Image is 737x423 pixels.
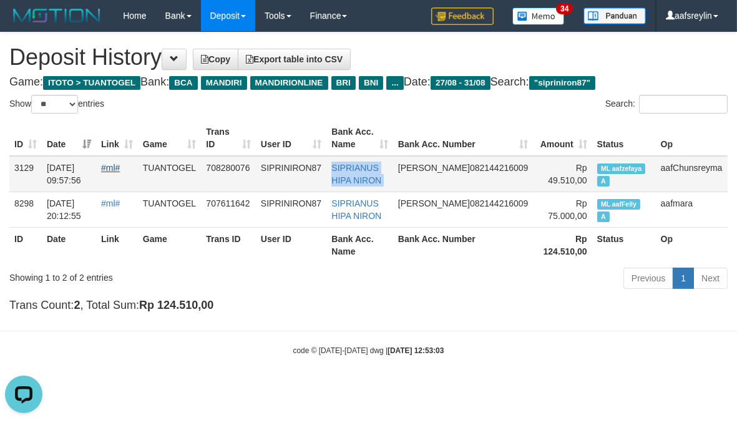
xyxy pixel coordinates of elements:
[393,227,534,263] th: Bank Acc. Number
[533,120,592,156] th: Amount: activate to sort column ascending
[9,192,42,227] td: 8298
[201,54,230,64] span: Copy
[331,163,381,185] a: SIPRIANUS HIPA NIRON
[556,3,573,14] span: 34
[246,54,343,64] span: Export table into CSV
[5,5,42,42] button: Open LiveChat chat widget
[597,176,610,187] span: Approved
[201,120,256,156] th: Trans ID: activate to sort column ascending
[250,76,328,90] span: MANDIRIONLINE
[96,227,138,263] th: Link
[201,227,256,263] th: Trans ID
[656,192,728,227] td: aafmara
[548,198,587,221] span: Rp 75.000,00
[31,95,78,114] select: Showentries
[639,95,728,114] input: Search:
[592,120,656,156] th: Status
[388,346,444,355] strong: [DATE] 12:53:03
[326,120,393,156] th: Bank Acc. Name: activate to sort column ascending
[393,120,534,156] th: Bank Acc. Number: activate to sort column ascending
[386,76,403,90] span: ...
[42,227,96,263] th: Date
[393,156,534,192] td: 082144216009
[9,227,42,263] th: ID
[139,299,213,311] strong: Rp 124.510,00
[193,49,238,70] a: Copy
[96,120,138,156] th: Link: activate to sort column ascending
[512,7,565,25] img: Button%20Memo.svg
[656,120,728,156] th: Op
[597,163,646,174] span: Manually Linked by aafzefaya
[138,120,202,156] th: Game: activate to sort column ascending
[138,192,202,227] td: TUANTOGEL
[592,227,656,263] th: Status
[673,268,694,289] a: 1
[293,346,444,355] small: code © [DATE]-[DATE] dwg |
[623,268,673,289] a: Previous
[138,227,202,263] th: Game
[256,227,327,263] th: User ID
[9,156,42,192] td: 3129
[43,76,140,90] span: ITOTO > TUANTOGEL
[398,163,470,173] span: [PERSON_NAME]
[256,192,327,227] td: SIPRINIRON87
[101,163,120,173] a: #ml#
[331,198,381,221] a: SIPRIANUS HIPA NIRON
[238,49,351,70] a: Export table into CSV
[605,95,728,114] label: Search:
[9,95,104,114] label: Show entries
[398,198,470,208] span: [PERSON_NAME]
[201,76,247,90] span: MANDIRI
[431,76,491,90] span: 27/08 - 31/08
[326,227,393,263] th: Bank Acc. Name
[256,156,327,192] td: SIPRINIRON87
[42,120,96,156] th: Date: activate to sort column ascending
[9,266,298,284] div: Showing 1 to 2 of 2 entries
[201,156,256,192] td: 708280076
[9,299,728,312] h4: Trans Count: , Total Sum:
[431,7,494,25] img: Feedback.jpg
[138,156,202,192] td: TUANTOGEL
[9,45,728,70] h1: Deposit History
[9,76,728,89] h4: Game: Bank: Date: Search:
[201,192,256,227] td: 707611642
[529,76,595,90] span: "sipriniron87"
[359,76,383,90] span: BNI
[9,120,42,156] th: ID: activate to sort column ascending
[42,156,96,192] td: [DATE] 09:57:56
[331,76,356,90] span: BRI
[583,7,646,24] img: panduan.png
[656,156,728,192] td: aafChunsreyma
[74,299,80,311] strong: 2
[256,120,327,156] th: User ID: activate to sort column ascending
[544,234,587,256] strong: Rp 124.510,00
[169,76,197,90] span: BCA
[597,211,610,222] span: Approved
[9,6,104,25] img: MOTION_logo.png
[42,192,96,227] td: [DATE] 20:12:55
[393,192,534,227] td: 082144216009
[548,163,587,185] span: Rp 49.510,00
[656,227,728,263] th: Op
[101,198,120,208] a: #ml#
[693,268,728,289] a: Next
[597,199,641,210] span: Manually Linked by aafFelly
